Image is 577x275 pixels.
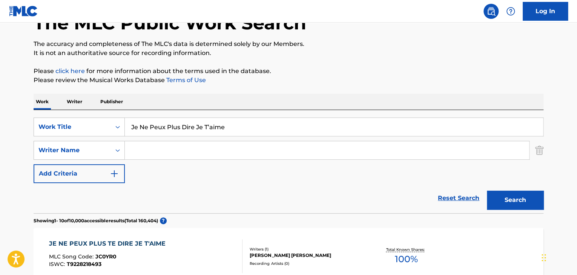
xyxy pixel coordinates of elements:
[487,191,543,209] button: Search
[160,217,167,224] span: ?
[250,252,364,259] div: [PERSON_NAME] [PERSON_NAME]
[165,76,206,84] a: Terms of Use
[98,94,125,110] p: Publisher
[34,12,306,34] h1: The MLC Public Work Search
[95,253,117,260] span: JC0YR0
[49,253,95,260] span: MLC Song Code :
[486,7,496,16] img: search
[506,7,515,16] img: help
[503,4,518,19] div: Help
[55,67,85,75] a: click here
[250,261,364,266] div: Recording Artists ( 0 )
[34,76,543,85] p: Please review the Musical Works Database
[539,239,577,275] iframe: Chat Widget
[542,246,546,269] div: Drag
[34,164,125,183] button: Add Criteria
[49,239,169,248] div: JE NE PEUX PLUS TE DIRE JE T'AIME
[434,190,483,206] a: Reset Search
[38,122,106,131] div: Work Title
[34,40,543,49] p: The accuracy and completeness of The MLC's data is determined solely by our Members.
[110,169,119,178] img: 9d2ae6d4665cec9f34b9.svg
[34,118,543,213] form: Search Form
[483,4,499,19] a: Public Search
[34,217,158,224] p: Showing 1 - 10 of 10,000 accessible results (Total 160,404 )
[535,141,543,160] img: Delete Criterion
[250,246,364,252] div: Writers ( 1 )
[386,247,426,252] p: Total Known Shares:
[9,6,38,17] img: MLC Logo
[38,146,106,155] div: Writer Name
[34,94,51,110] p: Work
[64,94,84,110] p: Writer
[34,49,543,58] p: It is not an authoritative source for recording information.
[49,261,67,267] span: ISWC :
[394,252,417,266] span: 100 %
[523,2,568,21] a: Log In
[34,67,543,76] p: Please for more information about the terms used in the database.
[67,261,101,267] span: T9228218493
